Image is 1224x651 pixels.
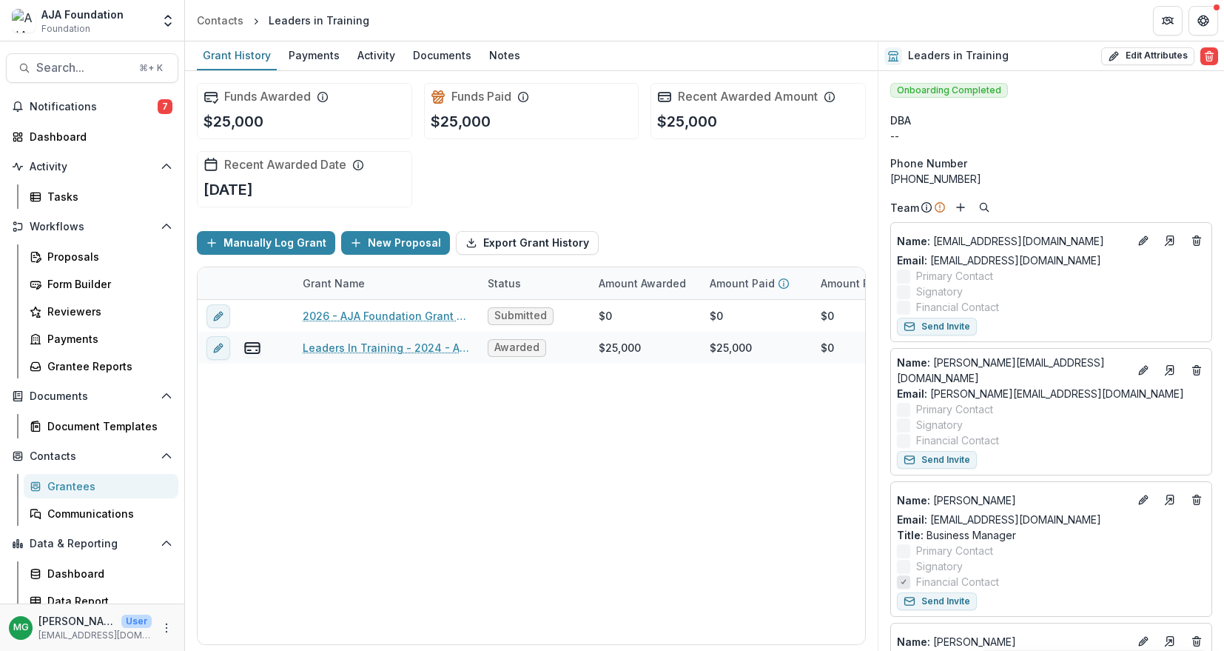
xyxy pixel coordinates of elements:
button: edit [206,304,230,328]
div: Amount Payable [812,267,923,299]
a: Communications [24,501,178,526]
button: Deletes [1188,491,1205,509]
span: Submitted [494,310,547,322]
a: Payments [283,41,346,70]
div: Notes [483,44,526,66]
div: $0 [821,308,834,324]
p: [PERSON_NAME] [38,613,115,629]
div: Grant Name [294,267,479,299]
div: Status [479,276,530,291]
div: AJA Foundation [41,7,124,22]
button: Export Grant History [456,231,599,255]
div: Amount Paid [701,267,812,299]
p: [DATE] [204,178,253,201]
a: Name: [PERSON_NAME][EMAIL_ADDRESS][DOMAIN_NAME] [897,355,1129,386]
div: Grantees [47,478,167,494]
div: $0 [821,340,834,355]
a: Name: [EMAIL_ADDRESS][DOMAIN_NAME] [897,233,1129,249]
div: $25,000 [710,340,752,355]
h2: Funds Awarded [224,90,311,104]
p: [EMAIL_ADDRESS][DOMAIN_NAME] [897,233,1129,249]
div: Tasks [47,189,167,204]
button: Add [952,198,969,216]
span: Workflows [30,221,155,233]
span: Foundation [41,22,90,36]
span: Signatory [916,417,963,433]
span: Activity [30,161,155,173]
button: Notifications7 [6,95,178,118]
p: Amount Paid [710,276,775,291]
button: Search... [6,53,178,83]
span: 7 [158,99,172,114]
div: Leaders in Training [269,13,369,28]
p: [PERSON_NAME] [897,493,1129,508]
button: Send Invite [897,592,977,610]
a: Dashboard [6,124,178,149]
p: [PERSON_NAME][EMAIL_ADDRESS][DOMAIN_NAME] [897,355,1129,386]
span: Data & Reporting [30,538,155,550]
h2: Funds Paid [451,90,511,104]
div: $0 [710,308,723,324]
h2: Leaders in Training [908,50,1009,62]
a: Go to contact [1158,358,1182,382]
div: Proposals [47,249,167,264]
button: Open Data & Reporting [6,532,178,555]
a: Reviewers [24,299,178,324]
span: Name : [897,494,930,507]
div: Dashboard [47,566,167,581]
div: Data Report [47,593,167,609]
a: Form Builder [24,272,178,296]
a: Go to contact [1158,488,1182,512]
a: Activity [352,41,401,70]
a: Proposals [24,244,178,269]
button: Open Workflows [6,215,178,238]
button: edit [206,336,230,360]
button: Open Documents [6,384,178,408]
span: Primary Contact [916,268,993,284]
span: Email: [897,254,927,267]
button: Open entity switcher [158,6,178,36]
span: Onboarding Completed [890,83,1008,98]
p: Amount Payable [821,276,905,291]
span: Phone Number [890,156,967,171]
div: Contacts [197,13,243,28]
button: Edit Attributes [1101,47,1194,65]
span: Name : [897,635,930,648]
p: $25,000 [657,110,717,133]
div: -- [890,128,1212,144]
span: Email: [897,387,927,400]
img: AJA Foundation [12,9,36,33]
span: Title : [897,529,924,541]
div: ⌘ + K [136,60,166,76]
a: Leaders In Training - 2024 - AJA Foundation Grant Application [303,340,470,355]
div: Reviewers [47,304,167,319]
div: Communications [47,506,167,521]
nav: breadcrumb [191,10,375,31]
div: Mariluz Garcia [13,623,29,632]
a: Dashboard [24,561,178,586]
a: Document Templates [24,414,178,438]
a: Notes [483,41,526,70]
div: $0 [599,308,612,324]
div: [PHONE_NUMBER] [890,171,1212,187]
span: Documents [30,390,155,403]
a: Grantees [24,474,178,498]
button: Search [975,198,993,216]
div: Document Templates [47,418,167,434]
div: Payments [283,44,346,66]
p: [EMAIL_ADDRESS][DOMAIN_NAME] [38,629,152,642]
div: Status [479,267,590,299]
button: Deletes [1188,232,1205,250]
a: Go to contact [1158,229,1182,253]
div: Dashboard [30,129,167,144]
div: Grant Name [294,276,374,291]
p: User [121,615,152,628]
div: Documents [407,44,477,66]
a: Payments [24,327,178,351]
p: $25,000 [204,110,263,133]
a: Grantee Reports [24,354,178,378]
button: New Proposal [341,231,450,255]
button: Delete [1200,47,1218,65]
